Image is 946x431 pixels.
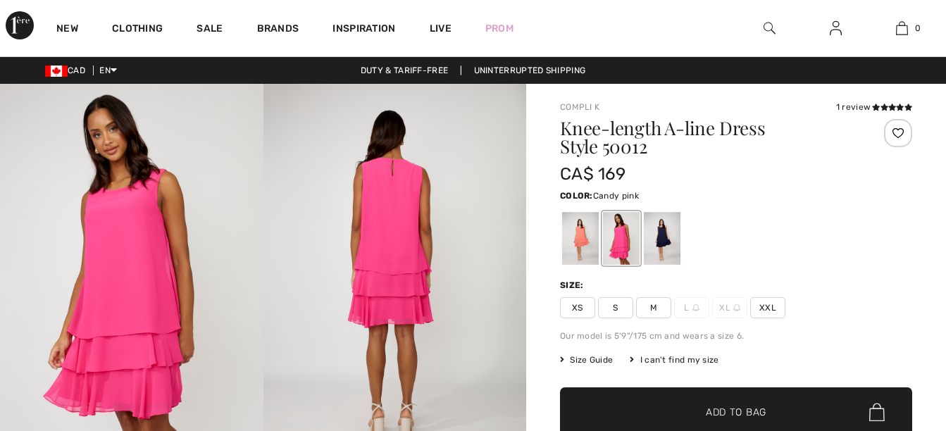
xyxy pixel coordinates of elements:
span: Color: [560,191,593,201]
img: My Info [830,20,842,37]
img: Canadian Dollar [45,65,68,77]
img: ring-m.svg [692,304,699,311]
span: L [674,297,709,318]
a: 0 [869,20,934,37]
h1: Knee-length A-line Dress Style 50012 [560,119,854,156]
div: 1 review [836,101,912,113]
span: Inspiration [332,23,395,37]
span: EN [99,65,117,75]
a: Sign In [819,20,853,37]
span: XS [560,297,595,318]
img: Bag.svg [869,403,885,421]
img: 1ère Avenue [6,11,34,39]
span: CA$ 169 [560,164,626,184]
div: Our model is 5'9"/175 cm and wears a size 6. [560,330,912,342]
div: Navy [644,212,680,265]
span: CAD [45,65,91,75]
span: M [636,297,671,318]
div: I can't find my size [630,354,718,366]
img: My Bag [896,20,908,37]
div: Coral [562,212,599,265]
a: Compli K [560,102,599,112]
div: Candy pink [603,212,640,265]
span: XXL [750,297,785,318]
span: XL [712,297,747,318]
span: Add to Bag [706,405,766,420]
a: Prom [485,21,514,36]
span: S [598,297,633,318]
a: Brands [257,23,299,37]
img: ring-m.svg [733,304,740,311]
a: New [56,23,78,37]
div: Size: [560,279,587,292]
img: search the website [764,20,776,37]
a: Live [430,21,452,36]
span: Size Guide [560,354,613,366]
a: Sale [197,23,223,37]
span: Candy pink [593,191,639,201]
a: Clothing [112,23,163,37]
span: 0 [915,22,921,35]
